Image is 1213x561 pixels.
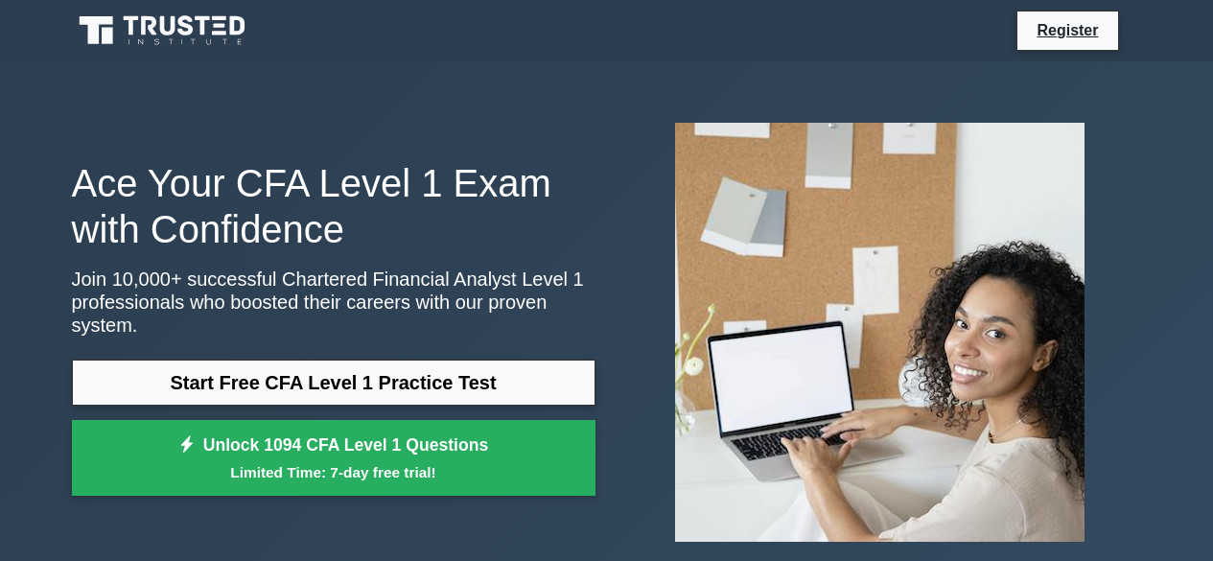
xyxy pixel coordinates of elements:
[1025,18,1109,42] a: Register
[72,268,595,337] p: Join 10,000+ successful Chartered Financial Analyst Level 1 professionals who boosted their caree...
[96,461,572,483] small: Limited Time: 7-day free trial!
[72,160,595,252] h1: Ace Your CFA Level 1 Exam with Confidence
[72,420,595,497] a: Unlock 1094 CFA Level 1 QuestionsLimited Time: 7-day free trial!
[72,360,595,406] a: Start Free CFA Level 1 Practice Test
